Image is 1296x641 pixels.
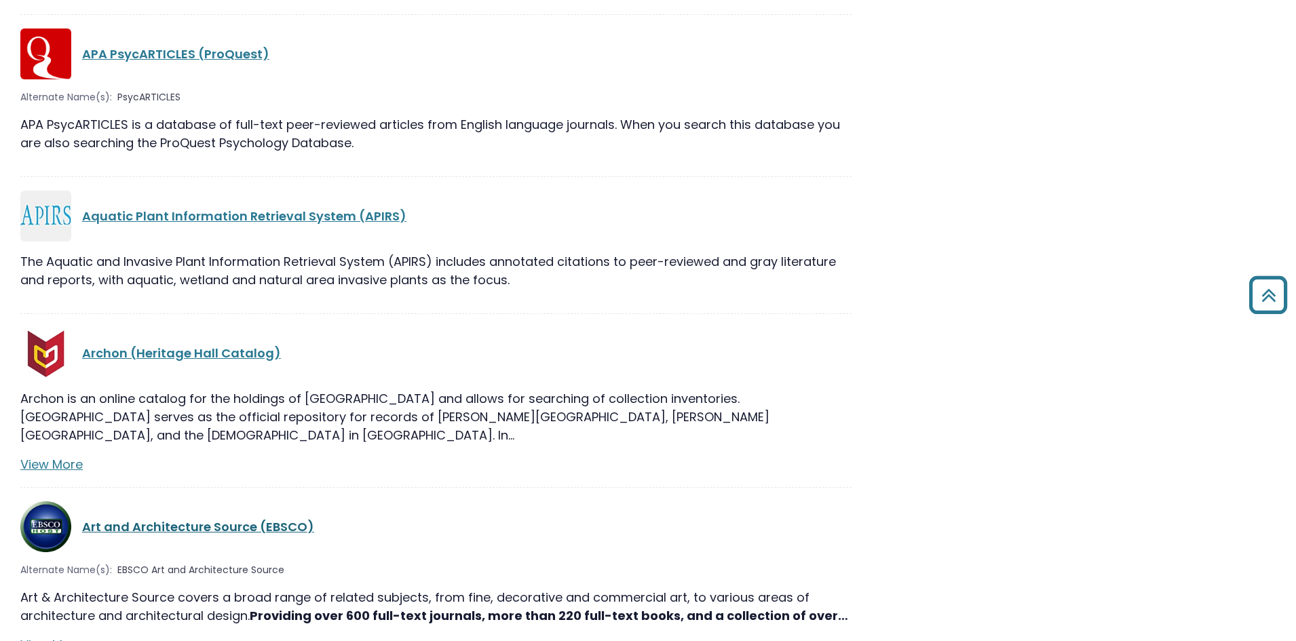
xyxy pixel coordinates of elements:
[117,90,180,104] span: PsycARTICLES
[82,518,314,535] a: Art and Architecture Source (EBSCO)
[20,90,112,104] span: Alternate Name(s):
[82,345,281,362] a: Archon (Heritage Hall Catalog)
[20,456,83,473] a: View More
[20,563,112,577] span: Alternate Name(s):
[82,208,406,225] a: Aquatic Plant Information Retrieval System (APIRS)
[20,389,852,444] p: Archon is an online catalog for the holdings of [GEOGRAPHIC_DATA] and allows for searching of col...
[117,563,284,577] span: EBSCO Art and Architecture Source
[250,607,848,624] strong: Providing over 600 full-text journals, more than 220 full-text books, and a collection of over…
[20,588,852,625] p: Art & Architecture Source covers a broad range of related subjects, from fine, decorative and com...
[82,45,269,62] a: APA PsycARTICLES (ProQuest)
[20,252,852,289] p: The Aquatic and Invasive Plant Information Retrieval System (APIRS) includes annotated citations ...
[20,115,852,152] p: APA PsycARTICLES is a database of full-text peer-reviewed articles from English language journals...
[1244,282,1293,307] a: Back to Top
